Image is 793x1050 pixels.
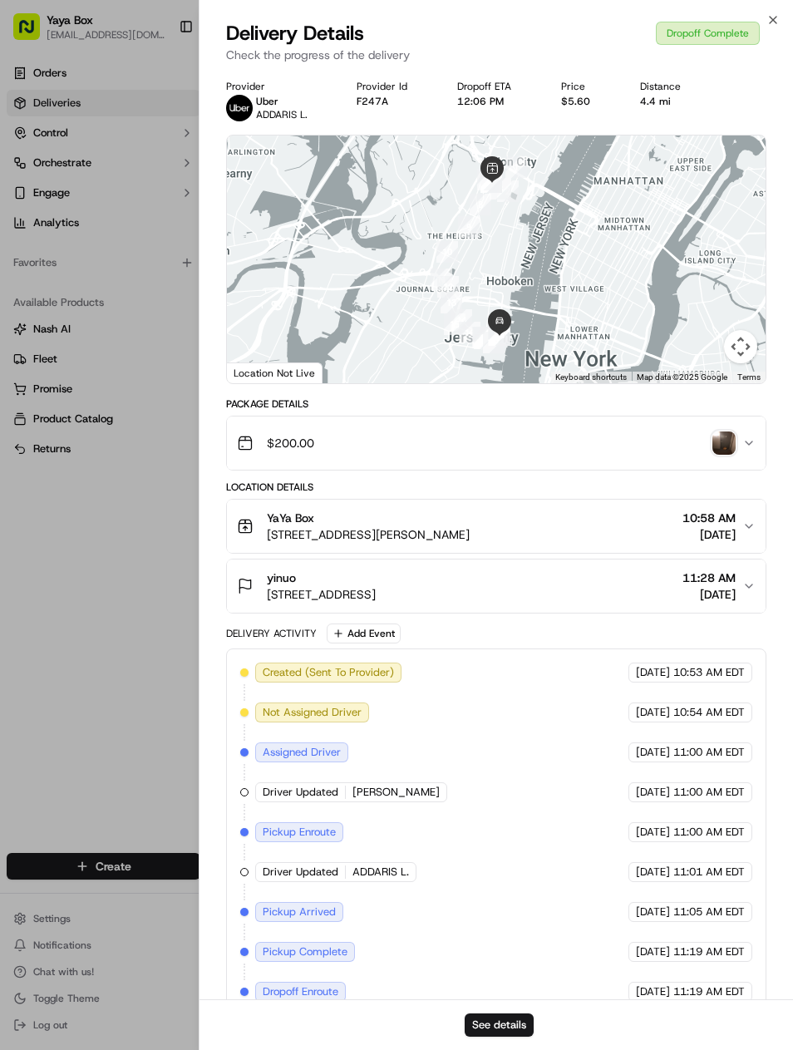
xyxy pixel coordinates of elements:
span: [DATE] [636,905,670,919]
span: [DATE] [636,825,670,840]
div: Price [561,80,627,93]
img: 1736555255976-a54dd68f-1ca7-489b-9aae-adbdc363a1c4 [33,303,47,317]
span: [DATE] [636,984,670,999]
button: Start new chat [283,164,303,184]
span: Dropoff Enroute [263,984,338,999]
div: 3 [483,171,518,206]
div: We're available if you need us! [75,175,229,189]
div: 1 [499,150,534,185]
img: Joseph V. [17,287,43,313]
img: 1736555255976-a54dd68f-1ca7-489b-9aae-adbdc363a1c4 [33,259,47,272]
span: [DATE] [636,745,670,760]
div: 💻 [140,373,154,387]
button: See details [465,1013,534,1037]
span: [PERSON_NAME] [52,303,135,316]
span: [STREET_ADDRESS] [267,586,376,603]
span: Assigned Driver [263,745,341,760]
div: Location Details [226,481,767,494]
div: Dropoff ETA [457,80,548,93]
span: 11:00 AM EDT [673,825,745,840]
img: Nash [17,17,50,50]
div: 10 [430,234,465,269]
div: 8 [463,187,498,222]
button: $200.00photo_proof_of_delivery image [227,417,766,470]
span: Pickup Complete [263,944,347,959]
div: 12 [431,269,465,304]
img: uber-new-logo.jpeg [226,95,253,121]
p: Check the progress of the delivery [226,47,767,63]
a: Powered byPylon [117,412,201,425]
span: Created (Sent To Provider) [263,665,394,680]
div: Delivery Activity [226,627,317,640]
span: • [224,258,229,271]
span: API Documentation [157,372,267,388]
div: 15 [437,307,472,342]
span: Driver Updated [263,865,338,880]
span: Driver Updated [263,785,338,800]
p: Welcome 👋 [17,67,303,93]
button: Map camera controls [724,330,757,363]
button: F247A [357,95,388,108]
span: Delivery Details [226,20,364,47]
span: 11:28 AM [682,569,736,586]
div: 14 [444,303,479,338]
button: yinuo[STREET_ADDRESS]11:28 AM[DATE] [227,560,766,613]
div: 4.4 mi [640,95,717,108]
div: Package Details [226,397,767,411]
span: Pylon [165,412,201,425]
span: ADDARIS L. [352,865,409,880]
span: 11:00 AM EDT [673,745,745,760]
span: 11:01 AM EDT [673,865,745,880]
a: Terms (opens in new tab) [737,372,761,382]
div: Start new chat [75,159,273,175]
span: [DATE] [636,665,670,680]
div: 22 [468,320,503,355]
span: Knowledge Base [33,372,127,388]
img: Joana Marie Avellanoza [17,242,43,269]
span: 11:00 AM EDT [673,785,745,800]
span: 11:19 AM EDT [673,944,745,959]
span: [DATE] [147,303,181,316]
div: 16 [452,315,487,350]
img: 1756434665150-4e636765-6d04-44f2-b13a-1d7bbed723a0 [35,159,65,189]
div: 12:06 PM [457,95,548,108]
span: [STREET_ADDRESS][PERSON_NAME] [267,526,470,543]
input: Got a question? Start typing here... [43,107,299,125]
img: photo_proof_of_delivery image [712,431,736,455]
div: 21 [467,321,502,356]
div: 7 [470,162,505,197]
div: Distance [640,80,717,93]
div: 2 [490,174,525,209]
span: YaYa Box [267,510,314,526]
span: Pickup Enroute [263,825,336,840]
span: [PERSON_NAME] [352,785,440,800]
span: [DATE] [682,586,736,603]
div: Past conversations [17,216,111,229]
button: YaYa Box[STREET_ADDRESS][PERSON_NAME]10:58 AM[DATE] [227,500,766,553]
span: Pickup Arrived [263,905,336,919]
button: See all [258,213,303,233]
a: 💻API Documentation [134,365,273,395]
span: [DATE] [233,258,267,271]
a: 📗Knowledge Base [10,365,134,395]
div: 📗 [17,373,30,387]
span: [PERSON_NAME] [PERSON_NAME] [52,258,220,271]
span: 10:58 AM [682,510,736,526]
div: Location Not Live [227,362,323,383]
span: [DATE] [636,944,670,959]
div: $5.60 [561,95,627,108]
button: Add Event [327,624,401,643]
div: Provider Id [357,80,444,93]
div: 23 [476,325,511,360]
span: • [138,303,144,316]
span: [DATE] [636,705,670,720]
span: 11:05 AM EDT [673,905,745,919]
span: [DATE] [636,785,670,800]
div: Provider [226,80,344,93]
div: 9 [451,210,486,244]
button: Keyboard shortcuts [555,372,627,383]
p: Uber [256,95,308,108]
span: 11:19 AM EDT [673,984,745,999]
div: 19 [465,320,500,355]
